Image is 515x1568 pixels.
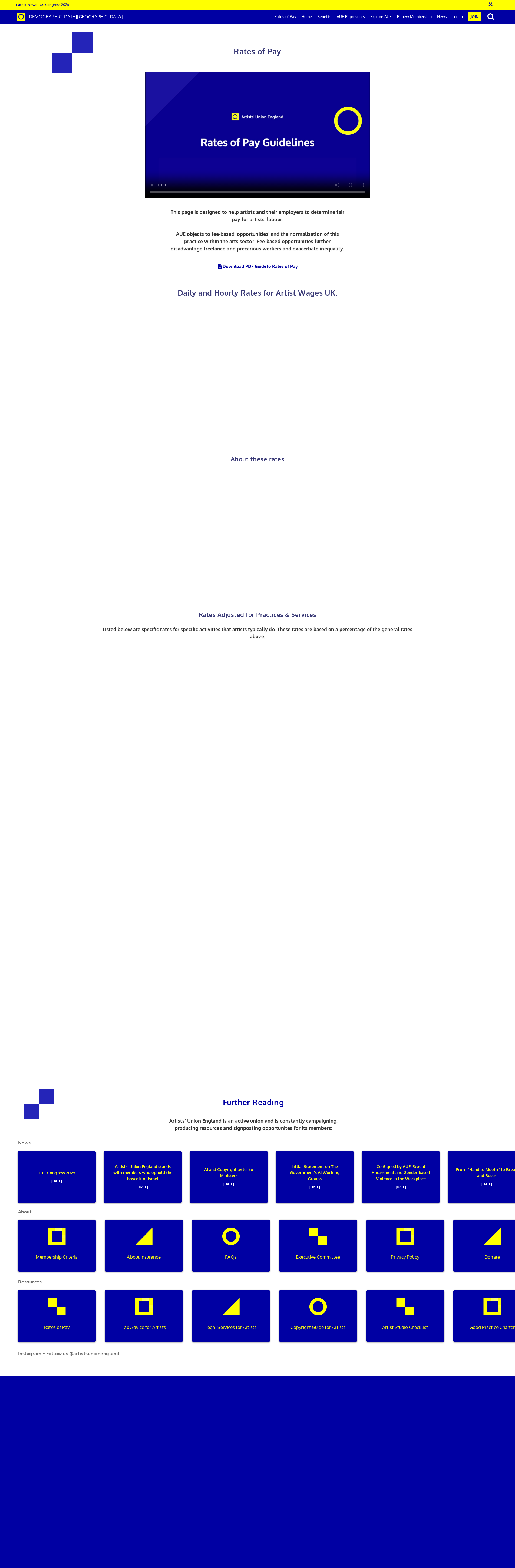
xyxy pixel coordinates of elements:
[283,1182,346,1190] span: [DATE]
[369,1182,432,1190] span: [DATE]
[22,1324,92,1331] p: Rates of Pay
[275,1220,361,1272] a: Executive Committee
[196,1253,266,1261] p: FAQs
[283,1324,353,1331] p: Copyright Guide for Artists
[468,12,481,21] a: Join
[25,1176,88,1184] span: [DATE]
[275,1290,361,1342] a: Copyright Guide for Artists
[368,10,394,24] a: Explore AUE
[58,456,457,462] h2: About these rates
[234,47,281,56] span: Rates of Pay
[101,1290,187,1342] a: Tax Advice for Artists
[369,1164,432,1190] p: Co-Signed by AUE: Sexual Harassment and Gender-based Violence in the Workplace
[434,10,450,24] a: News
[267,264,298,269] span: to Rates of Pay
[272,10,299,24] a: Rates of Pay
[370,1324,440,1331] p: Artist Studio Checklist
[315,10,334,24] a: Benefits
[111,1182,174,1190] span: [DATE]
[101,1220,187,1272] a: About Insurance
[27,14,123,19] span: [DEMOGRAPHIC_DATA][GEOGRAPHIC_DATA]
[223,1097,284,1107] span: Further Reading
[16,2,74,7] a: Latest News:TUC Congress 2025 →
[16,2,38,7] strong: Latest News:
[272,1151,358,1203] a: Initial Statement on The Government's AI Working Groups[DATE]
[196,1324,266,1331] p: Legal Services for Artists
[334,10,368,24] a: AUE Represents
[111,1164,174,1190] p: Artists’ Union England stands with members who uphold the boycott of Israel
[483,11,499,22] button: search
[283,1164,346,1190] p: Initial Statement on The Government's AI Working Groups
[217,264,298,269] a: Download PDF Guideto Rates of Pay
[394,10,434,24] a: Renew Membership
[178,288,337,297] span: Daily and Hourly Rates for Artist Wages UK:
[358,1151,444,1203] a: Co-Signed by AUE: Sexual Harassment and Gender-based Violence in the Workplace[DATE]
[299,10,315,24] a: Home
[450,10,466,24] a: Log in
[14,1290,100,1342] a: Rates of Pay
[197,1167,260,1187] p: AI and Copyright letter to Ministers
[14,1151,100,1203] a: TUC Congress 2025[DATE]
[283,1253,353,1261] p: Executive Committee
[169,209,346,252] p: This page is designed to help artists and their employers to determine fair pay for artists’ labo...
[14,1220,100,1272] a: Membership Criteria
[362,1290,448,1342] a: Artist Studio Checklist
[13,10,127,24] a: Brand [DEMOGRAPHIC_DATA][GEOGRAPHIC_DATA]
[197,1179,260,1187] span: [DATE]
[109,1253,179,1261] p: About Insurance
[188,1220,274,1272] a: FAQs
[22,1253,92,1261] p: Membership Criteria
[94,626,421,640] p: Listed below are specific rates for specific activities that artists typically do. These rates ar...
[100,1151,186,1203] a: Artists’ Union England stands with members who uphold the boycott of Israel[DATE]
[370,1253,440,1261] p: Privacy Policy
[25,1170,88,1184] p: TUC Congress 2025
[165,1117,342,1132] p: Artists’ Union England is an active union and is constantly campaigning, producing resources and ...
[109,1324,179,1331] p: Tax Advice for Artists
[188,1290,274,1342] a: Legal Services for Artists
[13,611,502,618] h2: Rates Adjusted for Practices & Services
[186,1151,272,1203] a: AI and Copyright letter to Ministers[DATE]
[362,1220,448,1272] a: Privacy Policy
